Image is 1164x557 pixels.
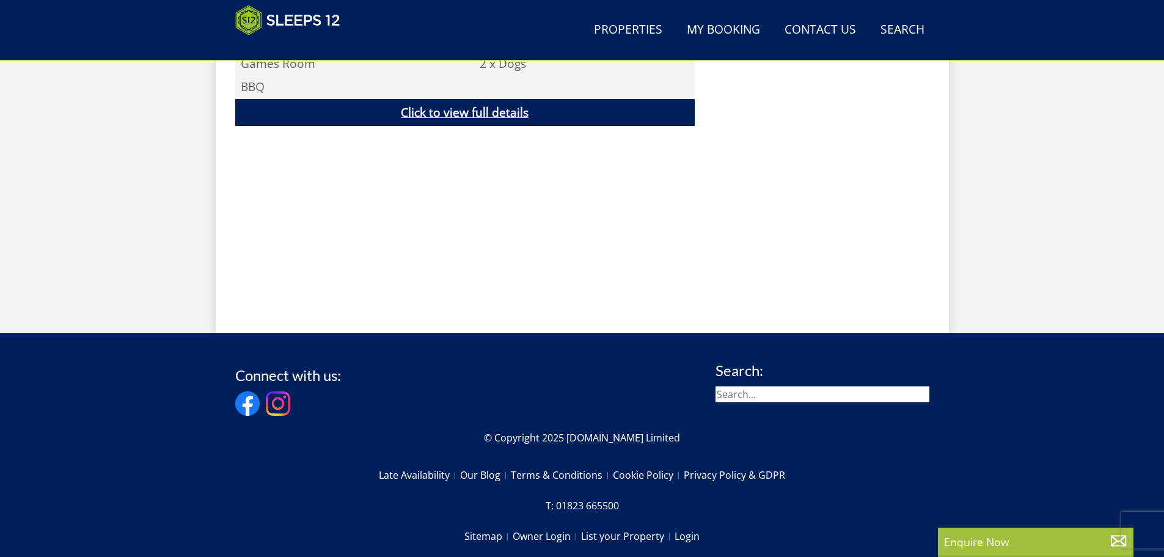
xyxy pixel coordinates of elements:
[229,43,357,53] iframe: Customer reviews powered by Trustpilot
[682,17,765,44] a: My Booking
[235,52,456,75] li: Games Room
[675,526,700,547] a: Login
[716,386,929,402] input: Search...
[546,495,619,516] a: T: 01823 665500
[235,5,340,35] img: Sleeps 12
[876,17,929,44] a: Search
[944,534,1127,550] p: Enquire Now
[235,75,456,98] li: BBQ
[235,99,695,127] a: Click to view full details
[266,391,290,416] img: Instagram
[474,52,695,75] li: 2 x Dogs
[613,465,684,485] a: Cookie Policy
[460,465,511,485] a: Our Blog
[235,391,260,416] img: Facebook
[589,17,667,44] a: Properties
[379,465,460,485] a: Late Availability
[235,430,929,445] p: © Copyright 2025 [DOMAIN_NAME] Limited
[780,17,861,44] a: Contact Us
[581,526,675,547] a: List your Property
[464,526,513,547] a: Sitemap
[684,465,785,485] a: Privacy Policy & GDPR
[511,465,613,485] a: Terms & Conditions
[235,367,341,383] h3: Connect with us:
[716,363,929,378] h3: Search:
[513,526,581,547] a: Owner Login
